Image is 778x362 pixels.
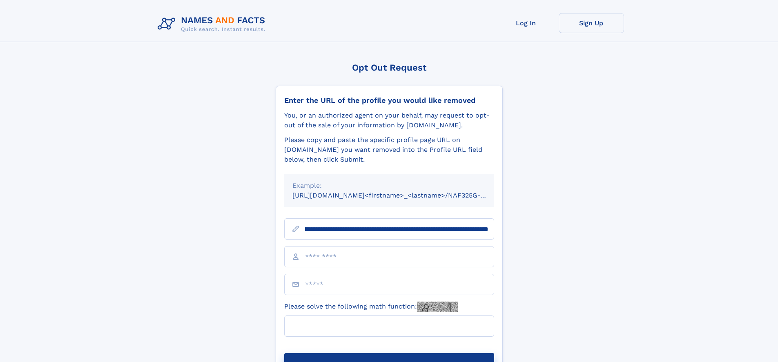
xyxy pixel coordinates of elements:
[276,62,503,73] div: Opt Out Request
[292,181,486,191] div: Example:
[493,13,559,33] a: Log In
[284,96,494,105] div: Enter the URL of the profile you would like removed
[284,135,494,164] div: Please copy and paste the specific profile page URL on [DOMAIN_NAME] you want removed into the Pr...
[284,302,458,312] label: Please solve the following math function:
[559,13,624,33] a: Sign Up
[154,13,272,35] img: Logo Names and Facts
[284,111,494,130] div: You, or an authorized agent on your behalf, may request to opt-out of the sale of your informatio...
[292,191,510,199] small: [URL][DOMAIN_NAME]<firstname>_<lastname>/NAF325G-xxxxxxxx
